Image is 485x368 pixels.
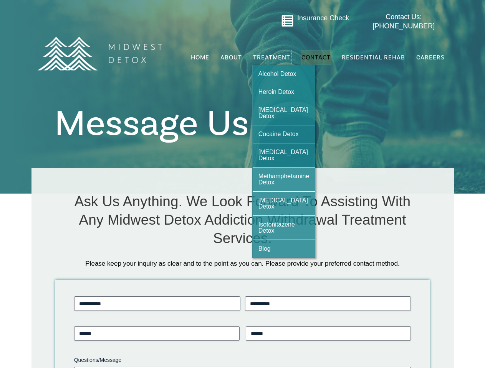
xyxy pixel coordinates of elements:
a: Heroin Detox [253,83,315,101]
span: Contact [301,54,331,61]
span: Alcohol Detox [258,71,296,77]
span: Careers [416,54,445,61]
a: Insurance Check [297,14,349,22]
span: Home [191,54,209,61]
img: MD Logo Horitzontal white-01 (1) (1) [32,20,167,87]
a: Cocaine Detox [253,125,315,143]
span: Treatment [253,54,290,61]
span: [MEDICAL_DATA] Detox [258,107,308,119]
span: [MEDICAL_DATA] Detox [258,149,308,161]
a: Residential Rehab [341,50,406,65]
span: Please keep your inquiry as clear and to the point as you can. Please provide your preferred cont... [85,260,399,267]
span: Residential Rehab [342,54,405,61]
span: Message Us [55,100,249,147]
a: [MEDICAL_DATA] Detox [253,101,315,125]
a: Contact [301,50,331,65]
a: Methamphetamine Detox [253,168,315,191]
span: Contact Us: [PHONE_NUMBER] [372,13,435,30]
a: Contact Us: [PHONE_NUMBER] [358,13,450,31]
span: Blog [258,245,271,252]
label: Questions/Message [74,356,411,364]
a: Home [190,50,210,65]
a: Alcohol Detox [253,65,315,83]
span: Heroin Detox [258,89,294,95]
a: [MEDICAL_DATA] Detox [253,143,315,167]
span: Isotonitazene Detox [258,221,295,234]
a: Go to midwestdetox.com/message-form-page/ [281,15,294,30]
a: Treatment [252,50,291,65]
span: About [220,54,242,61]
span: Ask Us Anything. We Look Forward To Assisting With Any Midwest Detox Addiction Withdrawal Treatme... [74,194,411,246]
span: Methamphetamine Detox [258,173,310,186]
a: About [220,50,243,65]
a: Careers [415,50,445,65]
span: Cocaine Detox [258,131,299,137]
span: [MEDICAL_DATA] Detox [258,197,308,210]
a: Isotonitazene Detox [253,216,315,240]
a: Blog [253,240,315,258]
a: [MEDICAL_DATA] Detox [253,192,315,215]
